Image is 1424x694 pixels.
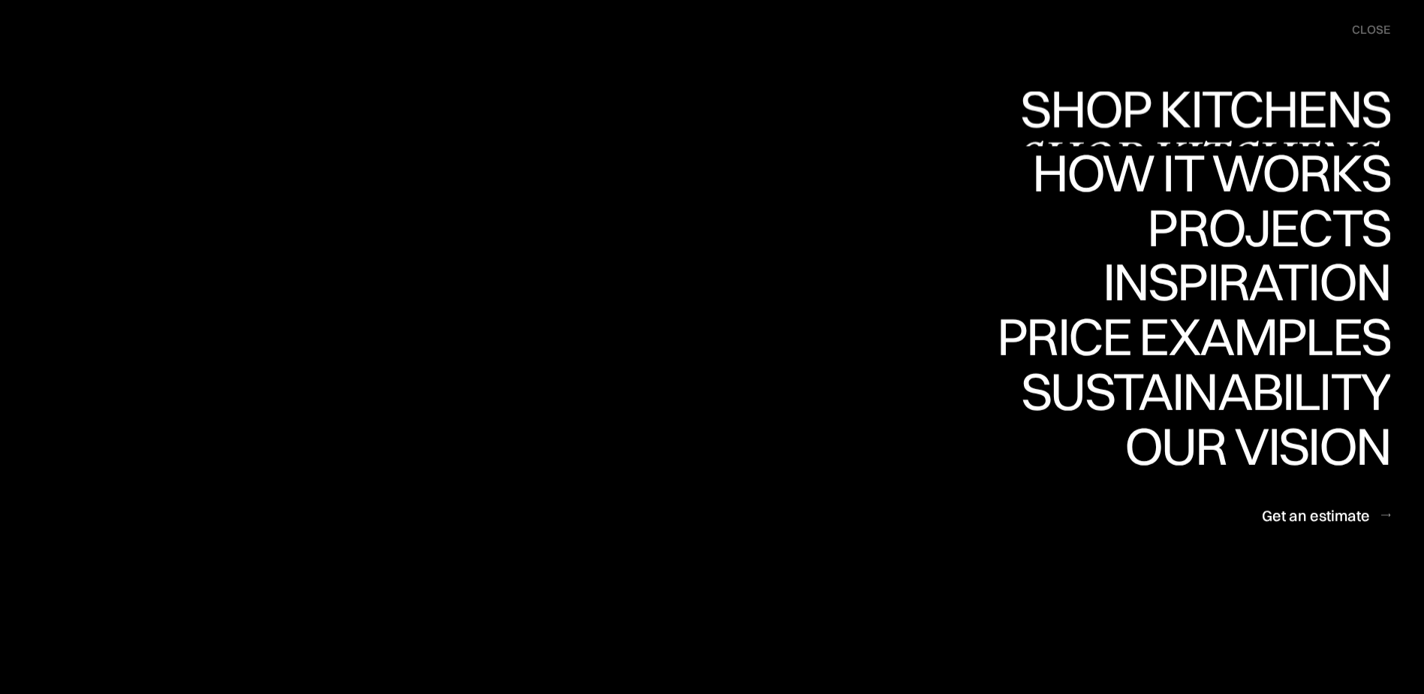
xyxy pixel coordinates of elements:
div: Inspiration [1082,308,1390,361]
a: Shop KitchensShop Kitchens [1013,92,1390,146]
a: Price examplesPrice examples [997,310,1390,365]
a: How it worksHow it works [1028,146,1390,201]
a: InspirationInspiration [1082,255,1390,310]
div: Our vision [1112,420,1390,472]
div: Price examples [997,363,1390,415]
div: Sustainability [1008,418,1390,470]
a: Get an estimate [1262,496,1390,533]
a: ProjectsProjects [1147,201,1390,255]
a: SustainabilitySustainability [1008,365,1390,420]
div: Get an estimate [1262,505,1370,525]
div: Projects [1147,201,1390,253]
div: close [1352,22,1390,38]
div: Our vision [1112,472,1390,525]
a: Our visionOur vision [1112,420,1390,475]
div: How it works [1028,146,1390,199]
div: Inspiration [1082,255,1390,308]
div: Price examples [997,310,1390,363]
div: Projects [1147,253,1390,306]
div: Shop Kitchens [1013,82,1390,134]
div: Shop Kitchens [1013,134,1390,187]
div: Sustainability [1008,365,1390,418]
div: How it works [1028,199,1390,252]
div: menu [1337,15,1390,45]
